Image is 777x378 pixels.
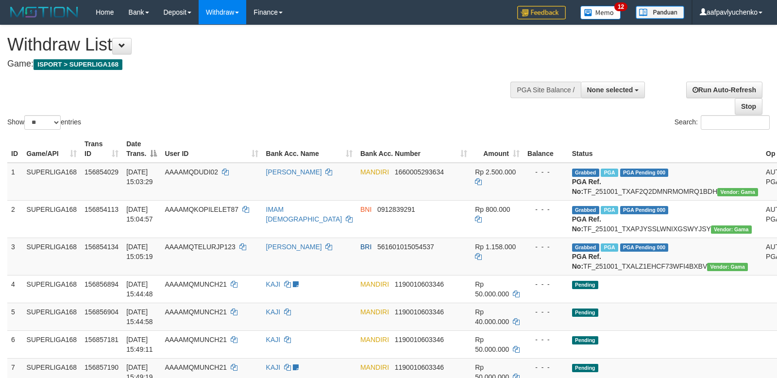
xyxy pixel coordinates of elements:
[601,206,618,214] span: Marked by aafchhiseyha
[572,206,599,214] span: Grabbed
[707,263,748,271] span: Vendor URL: https://trx31.1velocity.biz
[7,59,508,69] h4: Game:
[377,243,434,251] span: Copy 561601015054537 to clipboard
[471,135,524,163] th: Amount: activate to sort column ascending
[475,168,516,176] span: Rp 2.500.000
[735,98,762,115] a: Stop
[84,168,118,176] span: 156854029
[620,169,669,177] span: PGA Pending
[568,200,762,238] td: TF_251001_TXAPJYSSLWNIXGSWYJSY
[84,280,118,288] span: 156856894
[510,82,580,98] div: PGA Site Balance /
[360,206,372,213] span: BNI
[601,243,618,252] span: Marked by aafsengchandara
[165,336,227,344] span: AAAAMQMUNCH21
[395,168,444,176] span: Copy 1660005293634 to clipboard
[360,363,389,371] span: MANDIRI
[266,280,281,288] a: KAJI
[686,82,762,98] a: Run Auto-Refresh
[614,2,627,11] span: 12
[34,59,122,70] span: ISPORT > SUPERLIGA168
[572,243,599,252] span: Grabbed
[7,35,508,54] h1: Withdraw List
[636,6,684,19] img: panduan.png
[620,206,669,214] span: PGA Pending
[126,336,153,353] span: [DATE] 15:49:11
[126,206,153,223] span: [DATE] 15:04:57
[126,280,153,298] span: [DATE] 15:44:48
[7,200,23,238] td: 2
[711,225,752,234] span: Vendor URL: https://trx31.1velocity.biz
[580,6,621,19] img: Button%20Memo.svg
[7,238,23,275] td: 3
[266,363,281,371] a: KAJI
[126,168,153,186] span: [DATE] 15:03:29
[527,167,564,177] div: - - -
[527,242,564,252] div: - - -
[568,135,762,163] th: Status
[360,243,372,251] span: BRI
[266,336,281,344] a: KAJI
[475,308,509,326] span: Rp 40.000.000
[568,238,762,275] td: TF_251001_TXALZ1EHCF73WFI4BXBV
[527,279,564,289] div: - - -
[126,243,153,260] span: [DATE] 15:05:19
[572,309,598,317] span: Pending
[527,205,564,214] div: - - -
[266,168,322,176] a: [PERSON_NAME]
[84,243,118,251] span: 156854134
[165,243,236,251] span: AAAAMQTELURJP123
[475,206,510,213] span: Rp 800.000
[84,308,118,316] span: 156856904
[675,115,770,130] label: Search:
[701,115,770,130] input: Search:
[717,188,758,196] span: Vendor URL: https://trx31.1velocity.biz
[7,303,23,330] td: 5
[581,82,645,98] button: None selected
[7,163,23,201] td: 1
[23,200,81,238] td: SUPERLIGA168
[84,206,118,213] span: 156854113
[23,238,81,275] td: SUPERLIGA168
[24,115,61,130] select: Showentries
[23,275,81,303] td: SUPERLIGA168
[262,135,356,163] th: Bank Acc. Name: activate to sort column ascending
[475,243,516,251] span: Rp 1.158.000
[7,5,81,19] img: MOTION_logo.png
[84,336,118,344] span: 156857181
[7,330,23,358] td: 6
[165,363,227,371] span: AAAAMQMUNCH21
[475,336,509,353] span: Rp 50.000.000
[84,363,118,371] span: 156857190
[527,307,564,317] div: - - -
[23,330,81,358] td: SUPERLIGA168
[587,86,633,94] span: None selected
[572,169,599,177] span: Grabbed
[360,308,389,316] span: MANDIRI
[527,335,564,344] div: - - -
[266,308,281,316] a: KAJI
[475,280,509,298] span: Rp 50.000.000
[377,206,415,213] span: Copy 0912839291 to clipboard
[572,336,598,344] span: Pending
[266,243,322,251] a: [PERSON_NAME]
[572,364,598,372] span: Pending
[601,169,618,177] span: Marked by aafsoycanthlai
[572,253,601,270] b: PGA Ref. No:
[572,281,598,289] span: Pending
[7,275,23,303] td: 4
[524,135,568,163] th: Balance
[395,336,444,344] span: Copy 1190010603346 to clipboard
[527,362,564,372] div: - - -
[360,336,389,344] span: MANDIRI
[165,206,238,213] span: AAAAMQKOPILELET87
[517,6,566,19] img: Feedback.jpg
[165,168,218,176] span: AAAAMQDUDI02
[360,168,389,176] span: MANDIRI
[165,308,227,316] span: AAAAMQMUNCH21
[122,135,161,163] th: Date Trans.: activate to sort column descending
[568,163,762,201] td: TF_251001_TXAF2Q2DMNRMOMRQ1BDH
[23,135,81,163] th: Game/API: activate to sort column ascending
[395,280,444,288] span: Copy 1190010603346 to clipboard
[23,303,81,330] td: SUPERLIGA168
